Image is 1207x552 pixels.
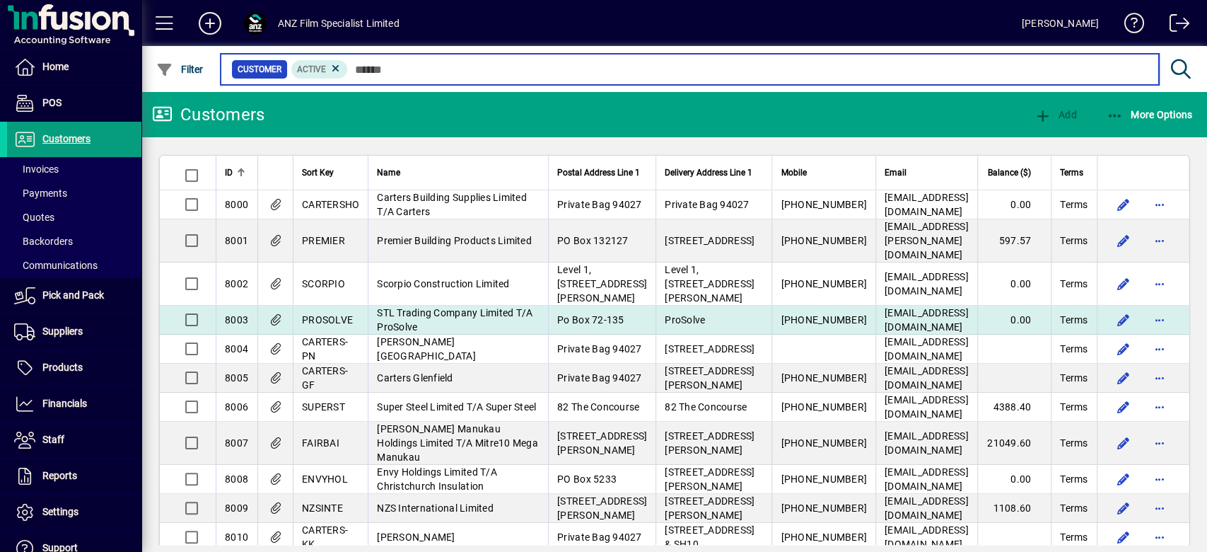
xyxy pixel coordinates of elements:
[42,398,87,409] span: Financials
[781,473,867,485] span: [PHONE_NUMBER]
[665,466,754,492] span: [STREET_ADDRESS][PERSON_NAME]
[1060,472,1088,486] span: Terms
[1148,193,1171,216] button: More options
[225,199,248,210] span: 8000
[781,401,867,413] span: [PHONE_NUMBER]
[14,188,67,199] span: Payments
[302,336,348,362] span: CARTERS-PN
[225,531,248,543] span: 8010
[302,437,339,449] span: FAIRBAI
[302,165,334,180] span: Sort Key
[7,205,141,229] a: Quotes
[302,314,353,326] span: PROSOLVE
[1060,197,1088,212] span: Terms
[7,229,141,253] a: Backorders
[665,264,754,304] span: Level 1, [STREET_ADDRESS][PERSON_NAME]
[1060,313,1088,327] span: Terms
[1060,400,1088,414] span: Terms
[557,430,647,456] span: [STREET_ADDRESS][PERSON_NAME]
[225,278,248,289] span: 8002
[225,235,248,246] span: 8001
[1148,229,1171,252] button: More options
[885,466,969,492] span: [EMAIL_ADDRESS][DOMAIN_NAME]
[557,531,641,543] span: Private Bag 94027
[7,253,141,277] a: Communications
[1112,229,1134,252] button: Edit
[665,524,754,550] span: [STREET_ADDRESS] & SH10
[885,495,969,521] span: [EMAIL_ADDRESS][DOMAIN_NAME]
[225,372,248,384] span: 8005
[885,192,969,217] span: [EMAIL_ADDRESS][DOMAIN_NAME]
[557,314,624,326] span: Po Box 72-135
[1112,309,1134,331] button: Edit
[1148,272,1171,295] button: More options
[7,50,141,85] a: Home
[885,336,969,362] span: [EMAIL_ADDRESS][DOMAIN_NAME]
[225,165,249,180] div: ID
[1107,109,1193,120] span: More Options
[42,470,77,481] span: Reports
[7,495,141,530] a: Settings
[278,12,400,35] div: ANZ Film Specialist Limited
[885,221,969,260] span: [EMAIL_ADDRESS][PERSON_NAME][DOMAIN_NAME]
[7,386,141,422] a: Financials
[377,423,537,463] span: [PERSON_NAME] Manukau Holdings Limited T/A Mitre10 Mega Manukau
[781,372,867,384] span: [PHONE_NUMBER]
[42,434,64,445] span: Staff
[781,531,867,543] span: [PHONE_NUMBER]
[781,165,806,180] span: Mobile
[781,235,867,246] span: [PHONE_NUMBER]
[1060,371,1088,385] span: Terms
[238,62,281,76] span: Customer
[1060,234,1088,248] span: Terms
[225,502,248,514] span: 8009
[988,165,1031,180] span: Balance ($)
[225,473,248,485] span: 8008
[377,372,453,384] span: Carters Glenfield
[1112,193,1134,216] button: Edit
[156,64,204,75] span: Filter
[1112,526,1134,548] button: Edit
[1022,12,1099,35] div: [PERSON_NAME]
[885,165,906,180] span: Email
[302,524,348,550] span: CARTERS-KK
[977,190,1051,219] td: 0.00
[977,306,1051,335] td: 0.00
[977,494,1051,523] td: 1108.60
[1148,432,1171,454] button: More options
[1060,530,1088,544] span: Terms
[977,219,1051,263] td: 597.57
[885,165,969,180] div: Email
[7,459,141,494] a: Reports
[1148,309,1171,331] button: More options
[1148,367,1171,389] button: More options
[1112,396,1134,418] button: Edit
[557,473,617,485] span: PO Box 5233
[1060,165,1083,180] span: Terms
[377,401,536,413] span: Super Steel Limited T/A Super Steel
[665,235,754,246] span: [STREET_ADDRESS]
[42,289,104,301] span: Pick and Pack
[297,64,326,74] span: Active
[225,343,248,355] span: 8004
[377,502,493,514] span: NZS International Limited
[665,314,705,326] span: ProSolve
[977,393,1051,422] td: 4388.40
[1148,526,1171,548] button: More options
[377,466,496,492] span: Envy Holdings Limited T/A Christchurch Insulation
[1060,501,1088,515] span: Terms
[42,362,83,373] span: Products
[14,163,59,175] span: Invoices
[1112,432,1134,454] button: Edit
[1112,468,1134,490] button: Edit
[7,314,141,350] a: Suppliers
[7,422,141,458] a: Staff
[1148,338,1171,360] button: More options
[665,430,754,456] span: [STREET_ADDRESS][PERSON_NAME]
[187,11,233,36] button: Add
[291,60,348,79] mat-chip: Activation Status: Active
[377,165,540,180] div: Name
[14,236,73,247] span: Backorders
[1112,338,1134,360] button: Edit
[665,495,754,521] span: [STREET_ADDRESS][PERSON_NAME]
